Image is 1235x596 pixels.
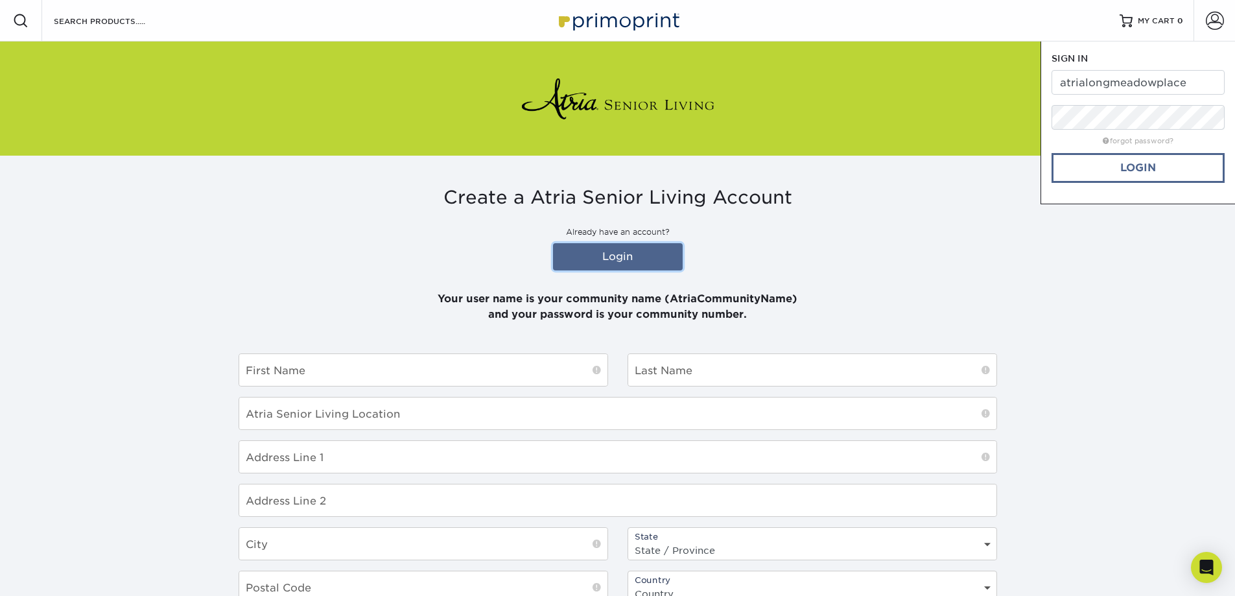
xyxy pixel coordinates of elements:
[1052,53,1088,64] span: SIGN IN
[1191,552,1222,583] div: Open Intercom Messenger
[239,276,997,322] p: Your user name is your community name (AtriaCommunityName) and your password is your community nu...
[53,13,179,29] input: SEARCH PRODUCTS.....
[1138,16,1175,27] span: MY CART
[239,187,997,209] h3: Create a Atria Senior Living Account
[521,73,715,125] img: Atria Senior Living
[553,243,683,270] a: Login
[553,6,683,34] img: Primoprint
[1177,16,1183,25] span: 0
[1052,153,1225,183] a: Login
[1103,137,1173,145] a: forgot password?
[239,226,997,238] p: Already have an account?
[1052,70,1225,95] input: Email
